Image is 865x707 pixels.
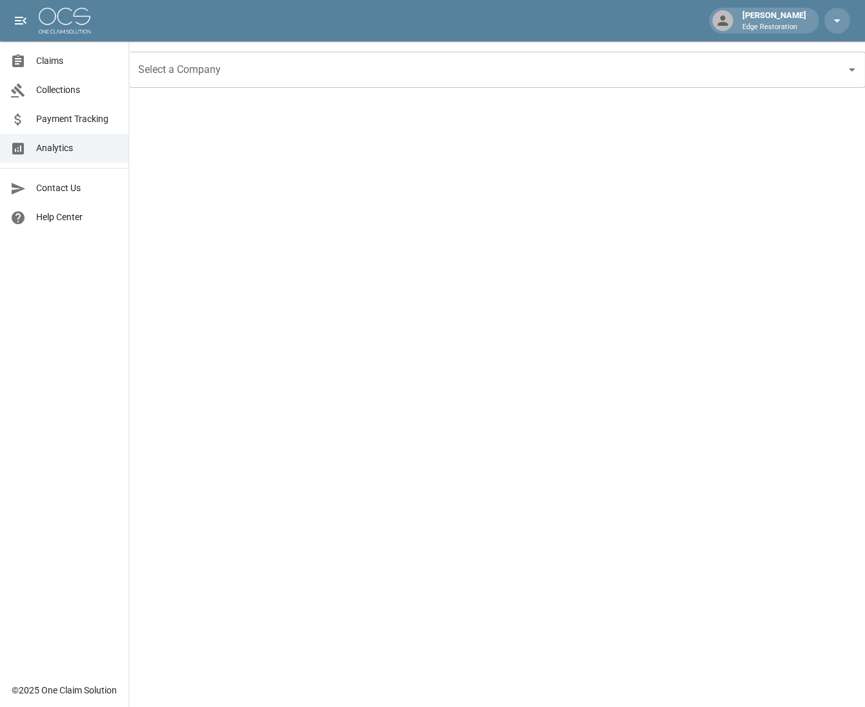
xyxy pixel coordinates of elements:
span: Payment Tracking [36,112,118,126]
span: Collections [36,83,118,97]
button: open drawer [8,8,34,34]
span: Analytics [36,141,118,155]
span: Claims [36,54,118,68]
img: ocs-logo-white-transparent.png [39,8,90,34]
button: Open [842,61,860,79]
p: Edge Restoration [742,22,806,33]
div: © 2025 One Claim Solution [12,683,117,696]
div: [PERSON_NAME] [737,9,811,32]
span: Help Center [36,210,118,224]
span: Contact Us [36,181,118,195]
